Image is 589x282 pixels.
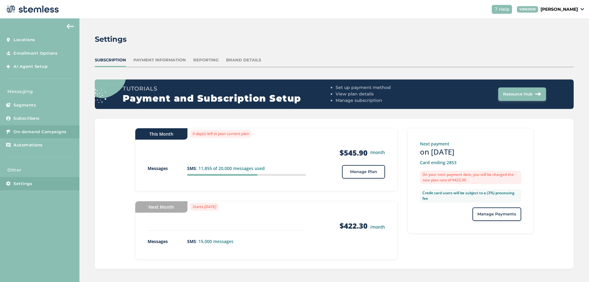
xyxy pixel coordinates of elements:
strong: $422.30 [340,221,368,231]
img: icon-help-white-03924b79.svg [494,7,498,11]
span: Manage Payments [477,211,516,217]
div: Brand Details [226,57,261,63]
span: Enrollment Options [13,50,57,56]
div: Reporting [193,57,219,63]
strong: SMS [187,165,196,171]
span: AI Agent Setup [13,64,48,70]
p: Messages [148,238,187,245]
li: Set up payment method [336,84,440,91]
span: On-demand Campaigns [13,129,67,135]
div: Subscription [95,57,126,63]
button: Manage Plan [342,165,385,179]
span: Subscribers [13,115,40,122]
img: circle_dots-9438f9e3.svg [86,59,126,102]
img: icon-arrow-back-accent-c549486e.svg [67,24,74,29]
small: /month [370,224,385,230]
span: Resource Hub [503,91,533,97]
p: : 15,000 messages [187,238,306,245]
label: 0 day(s) left in your current plan [190,130,251,138]
strong: SMS [187,238,196,244]
small: /month [370,149,385,156]
span: Automations [13,142,43,148]
li: View plan details [336,91,440,97]
h2: Settings [95,34,127,45]
button: Manage Payments [472,207,521,221]
span: Segments [13,102,36,108]
p: Next payment [420,141,521,147]
iframe: Chat Widget [558,253,589,282]
label: On your next payment date, you will be charged the new plan rate of $422.30 [420,171,521,184]
div: VENDOR [517,6,538,13]
p: : 11,855 of 20,000 messages used [187,165,306,172]
img: icon_down-arrow-small-66adaf34.svg [580,8,584,10]
strong: $545.90 [340,148,368,158]
label: Starts [DATE] [190,203,218,211]
img: logo-dark-0685b13c.svg [5,3,59,15]
h3: on [DATE] [420,147,521,157]
p: Card ending 2853 [420,159,521,166]
p: [PERSON_NAME] [541,6,578,13]
li: Manage subscription [336,97,440,104]
div: Next Month [135,201,187,213]
span: Settings [13,181,32,187]
p: Messages [148,165,187,172]
h3: Tutorials [123,84,333,93]
span: Locations [13,37,35,43]
h2: Payment and Subscription Setup [123,93,333,104]
div: Payment Information [133,57,186,63]
div: This Month [135,128,187,140]
button: Resource Hub [498,87,546,101]
span: Manage Plan [350,169,377,175]
label: Credit card users will be subject to a (3%) processing fee [420,189,521,203]
span: Help [499,6,510,13]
